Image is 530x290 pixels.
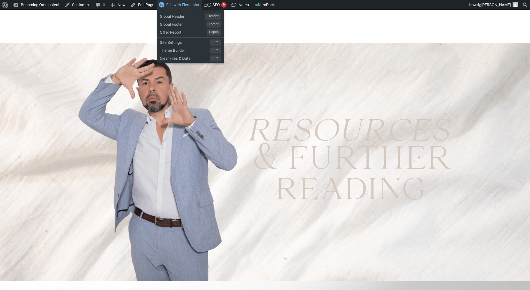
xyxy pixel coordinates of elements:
[246,141,452,180] h2: & FURTHER
[157,46,224,54] a: Theme BuilderSite
[160,28,207,36] span: Offer Report
[157,54,224,62] a: Clear Files & DataSite
[206,21,221,28] span: Footer
[160,20,206,28] span: Global Footer
[160,38,210,46] span: Site Settings
[481,2,511,7] span: [PERSON_NAME]
[207,29,221,36] span: Popup
[246,107,449,159] i: RESOURCES
[210,55,221,62] span: Site
[157,12,224,20] a: Global HeaderHeader
[210,47,221,54] span: Site
[166,2,199,7] span: Edit with Elementor
[210,40,221,46] span: Site
[205,13,221,20] span: Header
[160,12,205,20] span: Global Header
[221,2,227,8] div: 9
[157,38,224,46] a: Site SettingsSite
[157,20,224,28] a: Global FooterFooter
[246,173,455,210] h2: READING
[160,46,210,54] span: Theme Builder
[157,28,224,36] a: Offer ReportPopup
[160,54,210,62] span: Clear Files & Data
